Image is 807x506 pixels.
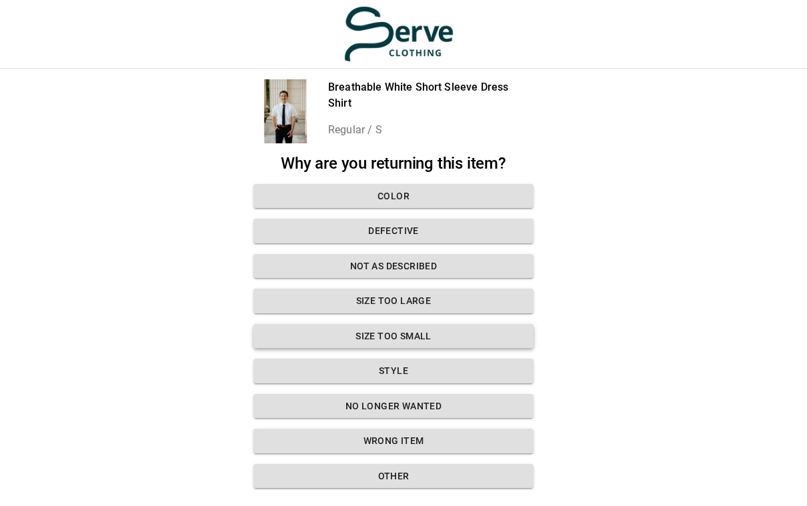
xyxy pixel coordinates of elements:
button: Size too large [253,289,534,313]
button: Size too small [253,324,534,349]
p: Breathable White Short Sleeve Dress Shirt [328,79,534,111]
button: Color [253,184,534,209]
div: Breathable White Short Sleeve Dress Shirt - Serve Clothing [253,79,317,143]
button: Defective [253,219,534,243]
button: Style [253,359,534,383]
button: Not as described [253,254,534,279]
button: No longer wanted [253,394,534,419]
h2: Why are you returning this item? [253,154,534,173]
button: Other [253,464,534,489]
img: serve-clothing.myshopify.com-3331c13f-55ad-48ba-bef5-e23db2fa8125 [343,5,454,63]
button: Wrong Item [253,429,534,453]
p: Regular / S [328,122,534,138]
